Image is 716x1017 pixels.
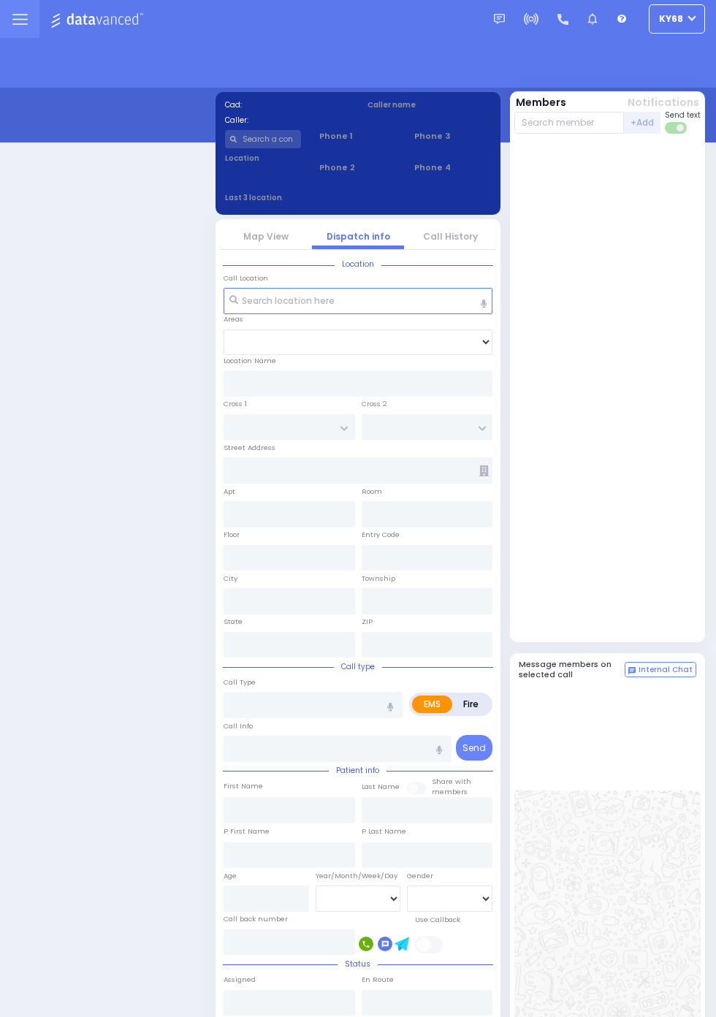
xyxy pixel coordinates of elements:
[516,95,566,110] button: Members
[243,230,289,243] a: Map View
[225,99,349,110] label: Cad:
[224,871,237,881] label: Age
[414,130,491,142] span: Phone 3
[665,110,701,121] span: Send text
[224,721,253,731] label: Call Info
[338,959,378,970] span: Status
[362,826,406,837] label: P Last Name
[224,443,275,453] label: Street Address
[224,574,237,584] label: City
[224,677,256,687] label: Call Type
[225,130,302,148] input: Search a contact
[432,777,471,786] small: Share with
[519,660,625,679] h5: Message members on selected call
[224,288,492,314] input: Search location here
[224,356,276,366] label: Location Name
[452,696,490,713] label: Fire
[362,487,382,497] label: Room
[224,273,268,283] label: Call Location
[225,192,359,203] label: Last 3 location
[362,975,394,985] label: En Route
[494,14,505,25] img: message.svg
[659,12,683,26] span: ky68
[639,665,693,675] span: Internal Chat
[407,871,433,881] label: Gender
[224,826,270,837] label: P First Name
[362,530,400,540] label: Entry Code
[319,130,396,142] span: Phone 1
[649,4,705,34] button: ky68
[225,115,349,126] label: Caller:
[224,487,235,497] label: Apt
[362,617,373,627] label: ZIP
[432,787,468,796] span: members
[665,121,688,135] label: Turn off text
[225,153,302,164] label: Location
[625,662,696,678] button: Internal Chat
[628,95,699,110] button: Notifications
[362,574,395,584] label: Township
[479,465,489,476] span: Other building occupants
[316,871,401,881] div: Year/Month/Week/Day
[334,661,382,672] span: Call type
[224,314,243,324] label: Areas
[423,230,478,243] a: Call History
[224,781,263,791] label: First Name
[327,230,390,243] a: Dispatch info
[224,975,256,985] label: Assigned
[415,915,460,925] label: Use Callback
[362,399,387,409] label: Cross 2
[319,161,396,174] span: Phone 2
[335,259,381,270] span: Location
[367,99,492,110] label: Caller name
[362,782,400,792] label: Last Name
[224,617,243,627] label: State
[224,399,247,409] label: Cross 1
[50,10,148,28] img: Logo
[329,765,386,776] span: Patient info
[456,735,492,761] button: Send
[514,112,625,134] input: Search member
[224,530,240,540] label: Floor
[628,667,636,674] img: comment-alt.png
[414,161,491,174] span: Phone 4
[224,914,288,924] label: Call back number
[412,696,452,713] label: EMS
